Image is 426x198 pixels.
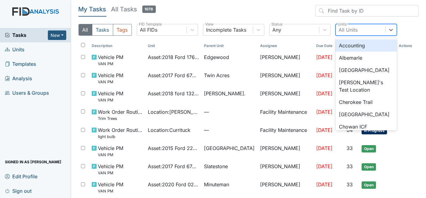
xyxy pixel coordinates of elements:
td: [PERSON_NAME] [258,87,314,105]
span: [DATE] [316,145,332,151]
small: light bulb [98,134,143,140]
span: Edit Profile [5,172,37,181]
span: Asset : 2020 Ford 02107 [148,181,199,188]
span: Vehicle PM VAN PM [98,53,123,67]
small: VAN PM [98,79,123,85]
div: [GEOGRAPHIC_DATA] [336,64,397,76]
span: Work Order Routine light bulb [98,126,143,140]
span: Vehicle PM VAN PM [98,145,123,158]
th: Assignee [258,41,314,51]
div: Incomplete Tasks [206,26,247,34]
small: VAN PM [98,61,123,67]
button: Tags [113,24,132,36]
span: 84 [347,127,353,133]
span: — [204,126,255,134]
th: Toggle SortBy [89,41,145,51]
input: Toggle All Rows Selected [81,43,85,47]
div: Type filter [79,24,132,36]
th: Toggle SortBy [314,41,344,51]
small: VAN PM [98,188,123,194]
div: [GEOGRAPHIC_DATA] [336,108,397,121]
div: All FIDs [140,26,158,34]
td: [PERSON_NAME] [258,178,314,196]
td: [PERSON_NAME] [258,142,314,160]
td: [PERSON_NAME] [258,160,314,178]
span: [DATE] [316,127,332,133]
span: [PERSON_NAME]. [204,90,246,97]
span: In Progress [362,127,387,134]
small: VAN PM [98,152,123,158]
span: Location : [PERSON_NAME] St. [148,108,199,116]
span: Edgewood [204,53,229,61]
td: Facility Maintenance [258,124,314,142]
td: Facility Maintenance [258,106,314,124]
small: VAN PM [98,97,123,103]
button: New [48,30,66,40]
span: [DATE] [316,90,332,97]
span: Asset : 2017 Ford 67436 [148,163,199,170]
div: Accounting [336,39,397,52]
button: Tasks [92,24,113,36]
span: Asset : 2017 Ford 67435 [148,72,199,79]
small: VAN PM [98,170,123,176]
div: Albemarle [336,52,397,64]
span: Sign out [5,186,32,196]
div: [PERSON_NAME]'s Test Location [336,76,397,96]
div: Cherokee Trail [336,96,397,108]
div: Chowan ICF [336,121,397,133]
span: 33 [347,163,353,169]
div: Any [273,26,282,34]
span: Twin Acres [204,72,229,79]
span: [DATE] [316,72,332,78]
span: Users & Groups [5,88,49,98]
span: Templates [5,59,36,69]
span: Location : Currituck [148,126,190,134]
span: Open [362,145,376,152]
span: Slatestone [204,163,228,170]
span: Vehicle PM VAN PM [98,72,123,85]
a: Tasks [5,31,48,39]
td: [PERSON_NAME] [258,51,314,69]
span: Asset : 2018 ford 13242 [148,90,199,97]
span: [DATE] [316,54,332,60]
span: Asset : 2018 Ford 17643 [148,53,199,61]
td: [PERSON_NAME] [258,69,314,87]
div: All Units [339,26,358,34]
span: Open [362,181,376,189]
span: Analysis [5,74,32,83]
th: Toggle SortBy [145,41,201,51]
span: Asset : 2015 Ford 22364 [148,145,199,152]
span: [DATE] [316,181,332,188]
span: Open [362,163,376,171]
span: [DATE] [316,163,332,169]
span: [GEOGRAPHIC_DATA] [204,145,255,152]
span: Work Order Routine Trim Trees [98,108,143,121]
span: 1078 [142,6,156,13]
small: Trim Trees [98,116,143,121]
th: Toggle SortBy [201,41,258,51]
th: Actions [396,41,419,51]
span: Vehicle PM VAN PM [98,163,123,176]
span: Signed in as [PERSON_NAME] [5,157,61,167]
span: Vehicle PM VAN PM [98,181,123,194]
span: 33 [347,181,353,188]
span: Vehicle PM VAN PM [98,90,123,103]
span: 33 [347,145,353,151]
span: — [204,108,255,116]
button: All [79,24,92,36]
span: [DATE] [316,109,332,115]
span: Minuteman [204,181,229,188]
h5: My Tasks [79,5,106,14]
input: Find Task by ID [315,5,419,17]
span: Units [5,45,25,54]
h5: All Tasks [111,5,156,14]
